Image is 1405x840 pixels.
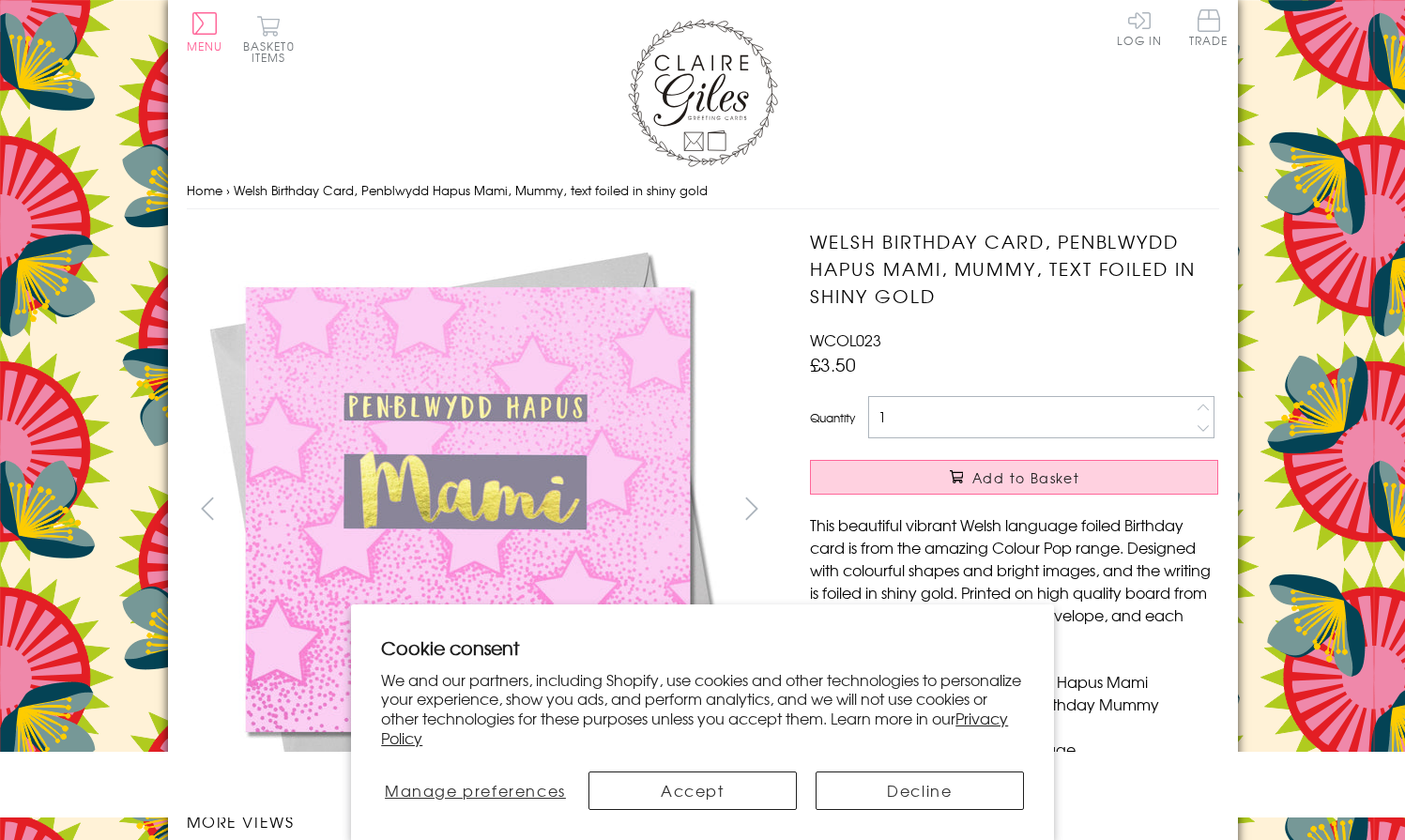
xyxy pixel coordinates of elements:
button: Add to Basket [810,460,1218,495]
a: Privacy Policy [381,707,1008,749]
span: Trade [1189,9,1229,46]
button: Basket0 items [243,15,295,63]
a: Log In [1117,9,1162,46]
span: WCOL023 [810,328,881,351]
button: prev [187,487,229,529]
button: next [730,487,772,529]
img: Claire Giles Greetings Cards [628,19,778,167]
p: We and our partners, including Shopify, use cookies and other technologies to personalize your ex... [381,670,1024,748]
a: Home [187,181,222,199]
span: Manage preferences [385,779,566,802]
button: Menu [187,12,223,52]
nav: breadcrumbs [187,172,1219,210]
img: Welsh Birthday Card, Penblwydd Hapus Mami, Mummy, text foiled in shiny gold [772,228,1336,791]
h1: Welsh Birthday Card, Penblwydd Hapus Mami, Mummy, text foiled in shiny gold [810,228,1218,309]
p: This beautiful vibrant Welsh language foiled Birthday card is from the amazing Colour Pop range. ... [810,513,1218,649]
button: Decline [816,771,1024,810]
button: Accept [588,771,797,810]
span: Menu [187,38,223,54]
span: › [226,181,230,199]
h3: More views [187,810,773,832]
span: Welsh Birthday Card, Penblwydd Hapus Mami, Mummy, text foiled in shiny gold [234,181,708,199]
button: Manage preferences [381,771,569,810]
span: 0 items [252,38,295,66]
h2: Cookie consent [381,634,1024,661]
img: Welsh Birthday Card, Penblwydd Hapus Mami, Mummy, text foiled in shiny gold [186,228,749,791]
span: Add to Basket [972,468,1079,487]
span: £3.50 [810,351,856,377]
a: Trade [1189,9,1229,50]
label: Quantity [810,409,855,426]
